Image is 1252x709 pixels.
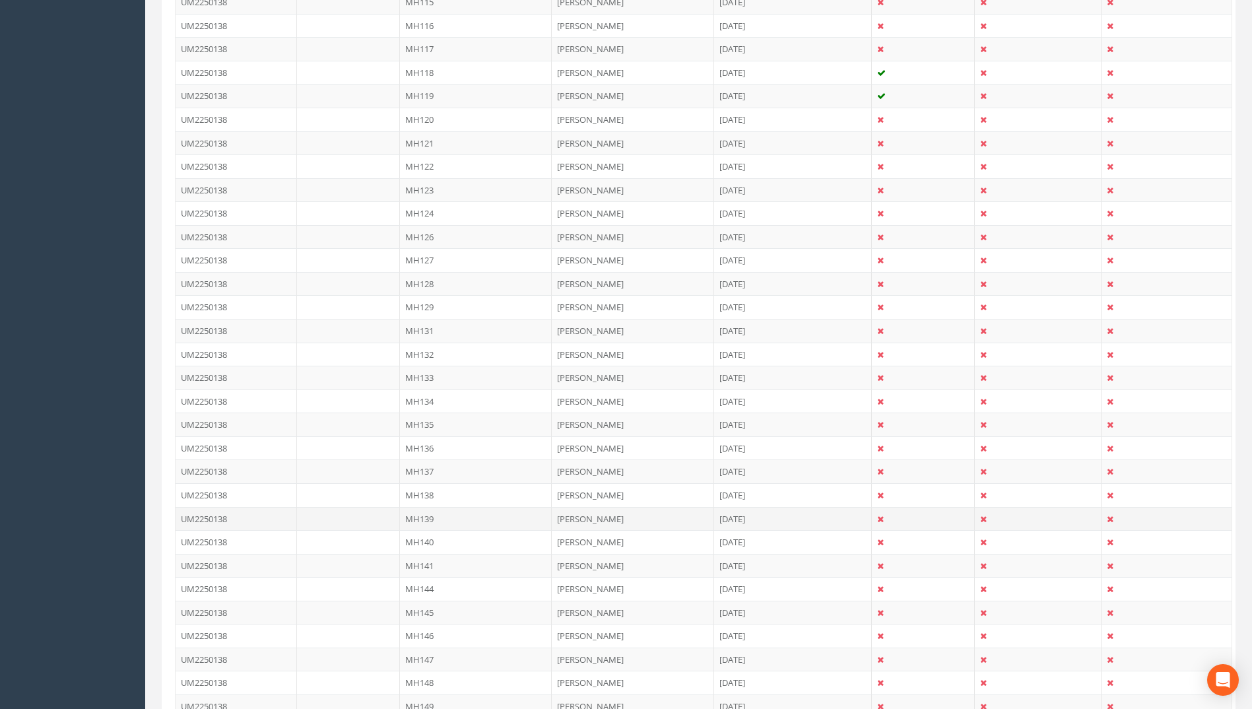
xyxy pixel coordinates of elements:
[400,436,552,460] td: MH136
[176,343,297,366] td: UM2250138
[176,601,297,625] td: UM2250138
[552,648,714,671] td: [PERSON_NAME]
[400,319,552,343] td: MH131
[714,178,872,202] td: [DATE]
[714,225,872,249] td: [DATE]
[714,154,872,178] td: [DATE]
[552,413,714,436] td: [PERSON_NAME]
[176,648,297,671] td: UM2250138
[176,272,297,296] td: UM2250138
[552,577,714,601] td: [PERSON_NAME]
[176,61,297,84] td: UM2250138
[552,272,714,296] td: [PERSON_NAME]
[12,8,215,38] p: Filter the list of manholes using these controls
[714,530,872,554] td: [DATE]
[714,459,872,483] td: [DATE]
[176,507,297,531] td: UM2250138
[552,201,714,225] td: [PERSON_NAME]
[400,131,552,155] td: MH121
[714,84,872,108] td: [DATE]
[552,366,714,389] td: [PERSON_NAME]
[714,507,872,531] td: [DATE]
[714,248,872,272] td: [DATE]
[176,671,297,694] td: UM2250138
[176,554,297,578] td: UM2250138
[176,131,297,155] td: UM2250138
[714,554,872,578] td: [DATE]
[400,61,552,84] td: MH118
[176,624,297,648] td: UM2250138
[714,671,872,694] td: [DATE]
[552,225,714,249] td: [PERSON_NAME]
[714,413,872,436] td: [DATE]
[714,131,872,155] td: [DATE]
[176,413,297,436] td: UM2250138
[714,319,872,343] td: [DATE]
[183,41,215,60] a: Ok
[714,343,872,366] td: [DATE]
[400,14,552,38] td: MH116
[552,389,714,413] td: [PERSON_NAME]
[400,413,552,436] td: MH135
[552,530,714,554] td: [PERSON_NAME]
[400,554,552,578] td: MH141
[552,295,714,319] td: [PERSON_NAME]
[714,436,872,460] td: [DATE]
[552,131,714,155] td: [PERSON_NAME]
[400,577,552,601] td: MH144
[176,483,297,507] td: UM2250138
[176,201,297,225] td: UM2250138
[714,483,872,507] td: [DATE]
[400,507,552,531] td: MH139
[176,84,297,108] td: UM2250138
[552,61,714,84] td: [PERSON_NAME]
[714,201,872,225] td: [DATE]
[176,459,297,483] td: UM2250138
[400,366,552,389] td: MH133
[552,154,714,178] td: [PERSON_NAME]
[176,319,297,343] td: UM2250138
[400,459,552,483] td: MH137
[714,14,872,38] td: [DATE]
[176,154,297,178] td: UM2250138
[400,483,552,507] td: MH138
[552,459,714,483] td: [PERSON_NAME]
[400,295,552,319] td: MH129
[1207,664,1239,696] div: Open Intercom Messenger
[400,154,552,178] td: MH122
[552,37,714,61] td: [PERSON_NAME]
[176,295,297,319] td: UM2250138
[552,178,714,202] td: [PERSON_NAME]
[176,577,297,601] td: UM2250138
[400,389,552,413] td: MH134
[400,671,552,694] td: MH148
[400,201,552,225] td: MH124
[176,225,297,249] td: UM2250138
[176,178,297,202] td: UM2250138
[552,343,714,366] td: [PERSON_NAME]
[714,366,872,389] td: [DATE]
[176,37,297,61] td: UM2250138
[400,272,552,296] td: MH128
[400,648,552,671] td: MH147
[552,319,714,343] td: [PERSON_NAME]
[714,601,872,625] td: [DATE]
[12,46,69,56] a: Hide these tips
[176,248,297,272] td: UM2250138
[176,389,297,413] td: UM2250138
[176,530,297,554] td: UM2250138
[176,108,297,131] td: UM2250138
[552,436,714,460] td: [PERSON_NAME]
[400,530,552,554] td: MH140
[176,436,297,460] td: UM2250138
[400,601,552,625] td: MH145
[400,108,552,131] td: MH120
[552,14,714,38] td: [PERSON_NAME]
[552,554,714,578] td: [PERSON_NAME]
[552,483,714,507] td: [PERSON_NAME]
[714,295,872,319] td: [DATE]
[552,84,714,108] td: [PERSON_NAME]
[552,624,714,648] td: [PERSON_NAME]
[552,671,714,694] td: [PERSON_NAME]
[714,108,872,131] td: [DATE]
